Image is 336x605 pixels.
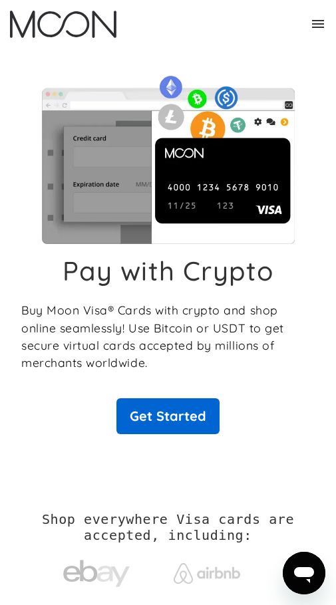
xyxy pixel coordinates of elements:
[63,255,274,287] h1: Pay with Crypto
[63,539,163,601] a: ebay
[174,550,273,590] a: Airbnb
[116,398,220,434] a: Get Started
[21,70,315,244] img: Moon Cards let you spend your crypto anywhere Visa is accepted.
[10,11,116,38] img: Moon Logo
[21,301,315,372] p: Buy Moon Visa® Cards with crypto and shop online seamlessly! Use Bitcoin or USDT to get secure vi...
[63,552,130,594] img: ebay
[283,552,325,594] iframe: 启动消息传送窗口的按钮
[174,563,240,584] img: Airbnb
[21,511,315,543] h2: Shop everywhere Visa cards are accepted, including:
[10,11,116,38] a: home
